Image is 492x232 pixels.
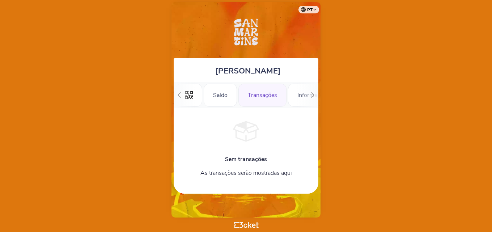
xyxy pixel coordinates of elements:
a: Saldo [204,90,237,98]
img: SanMartiné '25 [223,9,269,55]
span: [PERSON_NAME] [215,66,281,76]
div: Transações [238,84,287,107]
div: Saldo [204,84,237,107]
a: Transações [238,90,287,98]
a: Informações [288,90,339,98]
p: As transações serão mostradas aqui [177,169,315,177]
h4: Sem transações [177,155,315,163]
div: Informações [288,84,339,107]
